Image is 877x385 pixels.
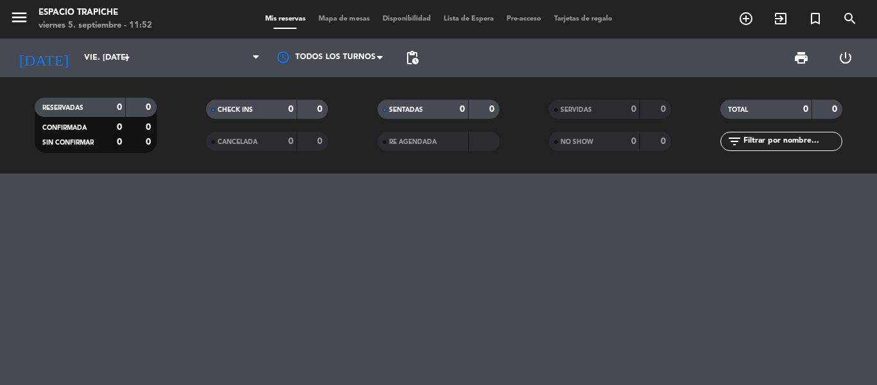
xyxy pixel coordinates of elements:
[10,8,29,31] button: menu
[117,123,122,132] strong: 0
[259,15,312,22] span: Mis reservas
[218,139,257,145] span: CANCELADA
[832,105,840,114] strong: 0
[738,11,754,26] i: add_circle_outline
[742,134,842,148] input: Filtrar por nombre...
[10,44,78,72] i: [DATE]
[317,137,325,146] strong: 0
[389,139,437,145] span: RE AGENDADA
[794,50,809,66] span: print
[808,11,823,26] i: turned_in_not
[389,107,423,113] span: SENTADAS
[218,107,253,113] span: CHECK INS
[39,6,152,19] div: Espacio Trapiche
[312,15,376,22] span: Mapa de mesas
[548,15,619,22] span: Tarjetas de regalo
[288,137,293,146] strong: 0
[460,105,465,114] strong: 0
[288,105,293,114] strong: 0
[661,105,668,114] strong: 0
[437,15,500,22] span: Lista de Espera
[838,50,853,66] i: power_settings_new
[773,11,788,26] i: exit_to_app
[117,103,122,112] strong: 0
[631,137,636,146] strong: 0
[10,8,29,27] i: menu
[39,19,152,32] div: viernes 5. septiembre - 11:52
[146,123,153,132] strong: 0
[489,105,497,114] strong: 0
[631,105,636,114] strong: 0
[404,50,420,66] span: pending_actions
[727,134,742,149] i: filter_list
[146,138,153,147] strong: 0
[42,125,87,131] span: CONFIRMADA
[119,50,135,66] i: arrow_drop_down
[823,39,867,77] div: LOG OUT
[560,139,593,145] span: NO SHOW
[146,103,153,112] strong: 0
[500,15,548,22] span: Pre-acceso
[560,107,592,113] span: SERVIDAS
[117,138,122,147] strong: 0
[376,15,437,22] span: Disponibilidad
[842,11,858,26] i: search
[42,105,83,111] span: RESERVADAS
[42,139,94,146] span: SIN CONFIRMAR
[728,107,748,113] span: TOTAL
[661,137,668,146] strong: 0
[317,105,325,114] strong: 0
[803,105,808,114] strong: 0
